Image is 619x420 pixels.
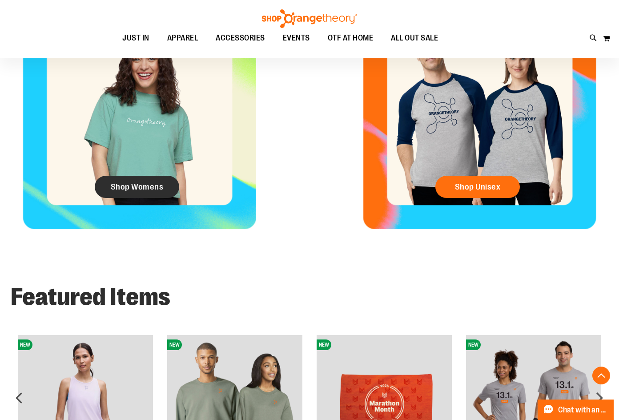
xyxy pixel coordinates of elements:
span: ACCESSORIES [216,28,265,48]
span: APPAREL [167,28,198,48]
a: Shop Unisex [435,176,520,198]
span: NEW [18,339,32,350]
a: Shop Womens [95,176,179,198]
span: NEW [167,339,182,350]
button: Back To Top [592,367,610,384]
img: Shop Orangetheory [261,9,358,28]
span: NEW [466,339,481,350]
strong: Featured Items [11,283,170,311]
div: next [591,389,608,407]
span: ALL OUT SALE [391,28,438,48]
span: Shop Unisex [455,182,501,192]
button: Chat with an Expert [538,400,614,420]
span: JUST IN [122,28,149,48]
span: NEW [317,339,331,350]
span: OTF AT HOME [328,28,374,48]
span: EVENTS [283,28,310,48]
span: Chat with an Expert [558,406,608,414]
span: Shop Womens [111,182,164,192]
div: prev [11,389,28,407]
